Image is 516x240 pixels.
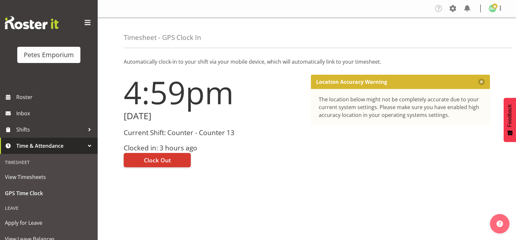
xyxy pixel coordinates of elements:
span: Inbox [16,108,94,118]
span: Roster [16,92,94,102]
h1: 4:59pm [124,75,303,110]
span: Apply for Leave [5,218,93,228]
span: Time & Attendance [16,141,85,151]
a: Apply for Leave [2,215,96,231]
button: Feedback - Show survey [504,98,516,142]
button: Close message [478,79,485,85]
div: Timesheet [2,156,96,169]
span: View Timesheets [5,172,93,182]
div: The location below might not be completely accurate due to your current system settings. Please m... [319,95,482,119]
h3: Clocked in: 3 hours ago [124,144,303,152]
h4: Timesheet - GPS Clock In [124,34,201,41]
h3: Current Shift: Counter - Counter 13 [124,129,303,136]
img: Rosterit website logo [5,16,59,29]
img: melanie-richardson713.jpg [489,5,496,12]
span: GPS Time Clock [5,188,93,198]
p: Location Accuracy Warning [316,79,387,85]
p: Automatically clock-in to your shift via your mobile device, which will automatically link to you... [124,58,490,66]
div: Leave [2,201,96,215]
a: View Timesheets [2,169,96,185]
h2: [DATE] [124,111,303,121]
button: Clock Out [124,153,191,167]
a: GPS Time Clock [2,185,96,201]
span: Shifts [16,125,85,134]
span: Clock Out [144,156,171,164]
span: Feedback [507,104,513,127]
div: Petes Emporium [24,50,74,60]
img: help-xxl-2.png [496,221,503,227]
